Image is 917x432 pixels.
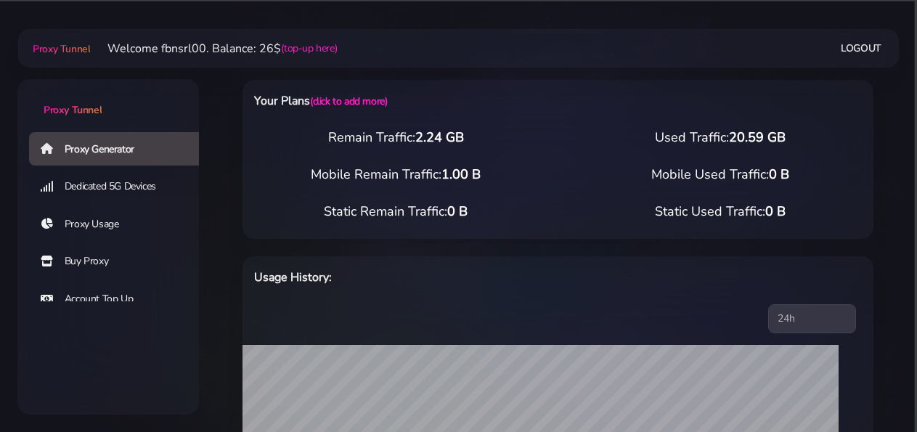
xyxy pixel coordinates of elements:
span: 20.59 GB [729,129,786,146]
a: Proxy Usage [29,208,211,241]
span: Proxy Tunnel [33,42,90,56]
a: Dedicated 5G Devices [29,170,211,203]
div: Remain Traffic: [234,128,558,147]
span: 1.00 B [441,166,481,183]
div: Mobile Remain Traffic: [234,165,558,184]
li: Welcome fbnsrl00. Balance: 26$ [90,40,337,57]
span: Proxy Tunnel [44,103,102,117]
a: Logout [841,35,881,62]
div: Used Traffic: [558,128,883,147]
span: 0 B [765,203,786,220]
h6: Usage History: [254,268,601,287]
a: Proxy Tunnel [30,37,90,60]
div: Static Used Traffic: [558,202,883,221]
a: Proxy Tunnel [17,79,199,118]
h6: Your Plans [254,91,601,110]
iframe: Webchat Widget [847,362,899,414]
a: Proxy Generator [29,132,211,166]
a: (top-up here) [281,41,337,56]
div: Mobile Used Traffic: [558,165,883,184]
a: Buy Proxy [29,245,211,278]
span: 2.24 GB [415,129,464,146]
a: (click to add more) [310,94,387,108]
div: Static Remain Traffic: [234,202,558,221]
a: Account Top Up [29,282,211,316]
span: 0 B [769,166,789,183]
span: 0 B [447,203,468,220]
